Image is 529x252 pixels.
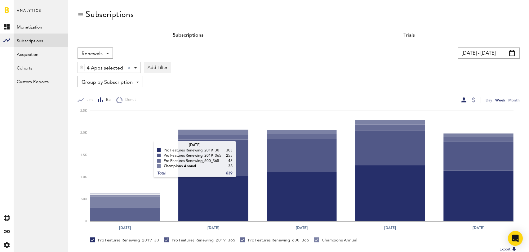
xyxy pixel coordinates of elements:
span: Line [84,97,94,103]
div: Week [495,97,505,103]
text: [DATE] [207,225,219,231]
text: [DATE] [119,225,131,231]
text: 2.5K [80,109,87,112]
a: Custom Reports [14,74,68,88]
span: Bar [103,97,112,103]
span: Group by Subscription [82,77,133,88]
div: Pro Features Renewing_2019_30 [90,237,159,243]
div: Pro Features Renewing_600_365 [240,237,309,243]
a: Cohorts [14,61,68,74]
div: Clear [128,67,131,69]
div: Open Intercom Messenger [508,231,523,246]
div: Month [508,97,520,103]
text: 1.0K [80,176,87,179]
text: [DATE] [384,225,396,231]
span: Analytics [17,7,41,20]
div: Pro Features Renewing_2019_365 [164,237,235,243]
div: Day [486,97,492,103]
div: Champions Annual [314,237,357,243]
a: Subscriptions [14,34,68,47]
a: Subscriptions [173,33,203,38]
img: trash_awesome_blue.svg [79,65,83,70]
span: Donut [122,97,136,103]
span: Renewals [82,49,103,59]
a: Trials [403,33,415,38]
a: Monetization [14,20,68,34]
text: 500 [81,198,87,201]
text: [DATE] [296,225,308,231]
text: 1.5K [80,154,87,157]
text: 0 [85,220,87,223]
span: 4 Apps selected [87,63,123,74]
button: Add Filter [144,62,171,73]
div: Subscriptions [86,9,134,19]
a: Acquisition [14,47,68,61]
text: [DATE] [473,225,484,231]
div: Delete [78,62,85,73]
text: 2.0K [80,132,87,135]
